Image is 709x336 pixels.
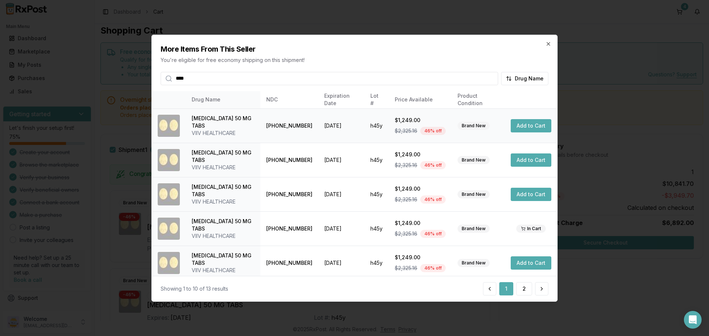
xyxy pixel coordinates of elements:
span: $2,325.16 [395,264,417,272]
th: Expiration Date [318,91,364,108]
div: 46 % off [420,195,446,204]
div: [MEDICAL_DATA] 50 MG TABS [192,115,254,129]
button: 1 [499,282,513,295]
div: VIIV HEALTHCARE [192,267,254,274]
th: Drug Name [186,91,260,108]
div: Brand New [458,190,490,198]
div: 46 % off [420,127,446,135]
td: [DATE] [318,177,364,211]
span: $2,325.16 [395,127,417,135]
td: [PHONE_NUMBER] [260,143,318,177]
button: Add to Cart [511,188,551,201]
td: [PHONE_NUMBER] [260,211,318,246]
div: 46 % off [420,264,446,272]
div: VIIV HEALTHCARE [192,129,254,137]
div: [MEDICAL_DATA] 50 MG TABS [192,252,254,267]
div: $1,249.00 [395,185,446,193]
td: h45y [364,211,389,246]
td: [PHONE_NUMBER] [260,177,318,211]
div: In Cart [516,225,546,233]
button: 2 [516,282,532,295]
div: [MEDICAL_DATA] 50 MG TABS [192,183,254,198]
div: Showing 1 to 10 of 13 results [161,285,228,292]
span: Drug Name [515,75,544,82]
td: h45y [364,246,389,280]
div: VIIV HEALTHCARE [192,232,254,240]
div: 46 % off [420,161,446,169]
h2: More Items From This Seller [161,44,548,54]
td: [DATE] [318,143,364,177]
button: Add to Cart [511,119,551,132]
span: $2,325.16 [395,196,417,203]
td: [DATE] [318,108,364,143]
div: $1,249.00 [395,219,446,227]
button: Add to Cart [511,256,551,270]
img: Tivicay 50 MG TABS [158,183,180,205]
div: $1,249.00 [395,254,446,261]
div: $1,249.00 [395,151,446,158]
div: $1,249.00 [395,117,446,124]
p: You're eligible for free economy shipping on this shipment! [161,56,548,63]
div: Brand New [458,259,490,267]
img: Tivicay 50 MG TABS [158,252,180,274]
img: Tivicay 50 MG TABS [158,115,180,137]
div: [MEDICAL_DATA] 50 MG TABS [192,218,254,232]
img: Tivicay 50 MG TABS [158,149,180,171]
td: h45y [364,143,389,177]
div: Brand New [458,122,490,130]
div: VIIV HEALTHCARE [192,198,254,205]
div: Brand New [458,156,490,164]
th: Product Condition [452,91,505,108]
div: VIIV HEALTHCARE [192,164,254,171]
button: Add to Cart [511,153,551,167]
th: Price Available [389,91,452,108]
div: Brand New [458,225,490,233]
img: Tivicay 50 MG TABS [158,218,180,240]
button: Drug Name [501,72,548,85]
span: $2,325.16 [395,230,417,238]
div: [MEDICAL_DATA] 50 MG TABS [192,149,254,164]
td: [PHONE_NUMBER] [260,108,318,143]
th: NDC [260,91,318,108]
th: Lot # [364,91,389,108]
td: [DATE] [318,211,364,246]
span: $2,325.16 [395,162,417,169]
td: [PHONE_NUMBER] [260,246,318,280]
td: [DATE] [318,246,364,280]
div: 46 % off [420,230,446,238]
td: h45y [364,177,389,211]
td: h45y [364,108,389,143]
